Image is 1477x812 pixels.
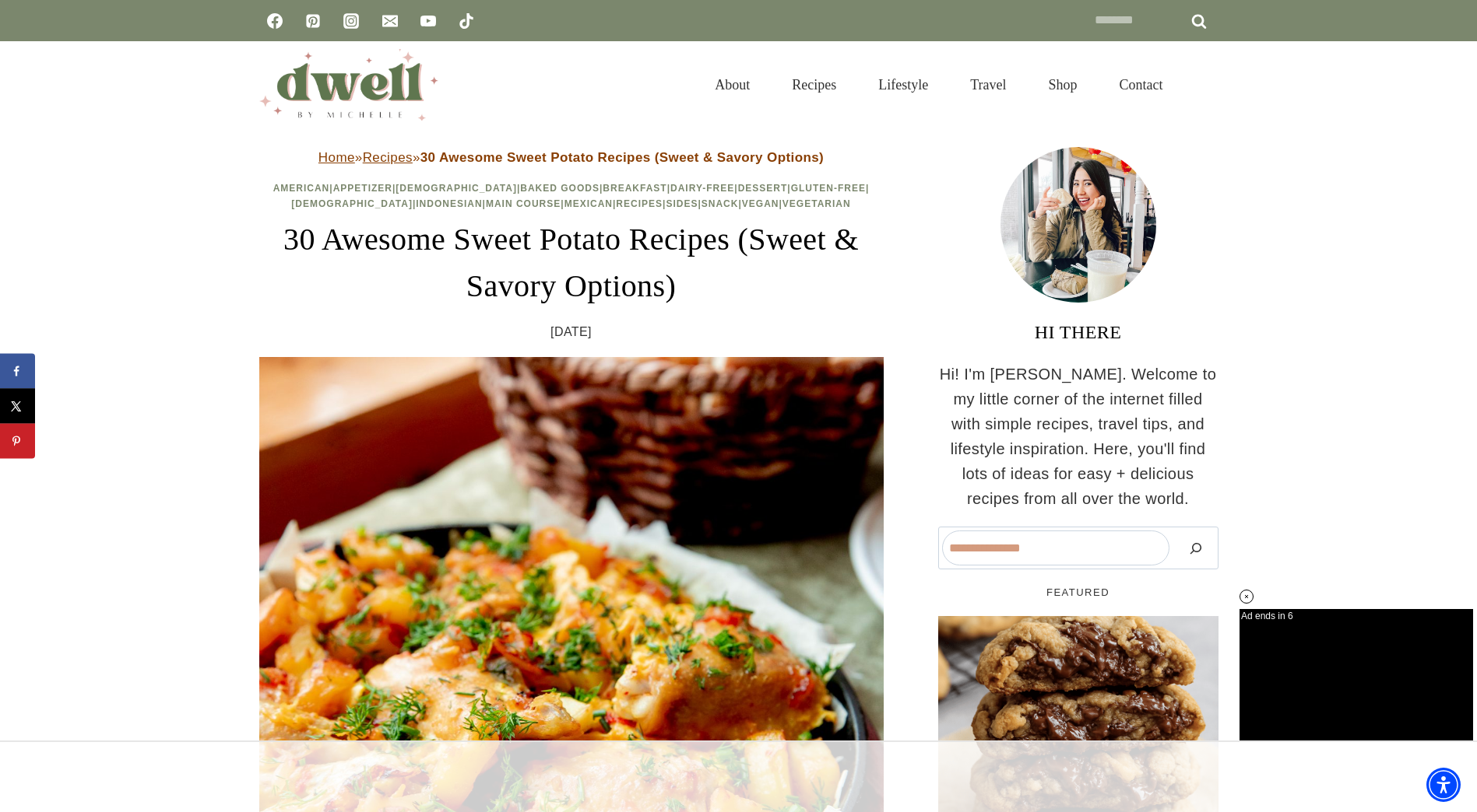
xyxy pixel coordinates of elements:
a: Recipes [363,150,413,165]
a: Baked Goods [520,183,600,194]
button: View Search Form [1192,72,1219,98]
a: Lifestyle [857,60,949,110]
a: Contact [1099,60,1184,110]
a: Instagram [336,5,367,37]
a: Gluten-Free [791,183,866,194]
a: Dessert [738,183,788,194]
span: » » [318,150,824,165]
button: Search [1177,530,1215,565]
img: DWELL by michelle [259,49,438,121]
a: Travel [949,60,1027,110]
a: Indonesian [416,198,482,209]
a: Facebook [259,5,290,37]
a: Email [375,5,406,37]
a: Vegetarian [782,198,851,209]
a: Home [318,150,355,165]
a: [DEMOGRAPHIC_DATA] [291,198,413,209]
a: Sides [666,198,698,209]
div: Accessibility Menu [1426,768,1461,802]
a: Recipes [616,198,663,209]
a: American [273,183,330,194]
a: TikTok [451,5,482,37]
a: Breakfast [603,183,666,194]
strong: 30 Awesome Sweet Potato Recipes (Sweet & Savory Options) [420,150,824,165]
a: [DEMOGRAPHIC_DATA] [396,183,517,194]
a: Mexican [564,198,613,209]
a: Recipes [771,60,857,110]
span: | | | | | | | | | | | | | | | | [273,183,870,208]
a: Shop [1027,60,1098,110]
a: Vegan [742,198,779,209]
p: Hi! I'm [PERSON_NAME]. Welcome to my little corner of the internet filled with simple recipes, tr... [938,362,1219,511]
h5: FEATURED [938,585,1219,600]
h3: HI THERE [938,318,1219,346]
a: Pinterest [297,5,329,37]
a: Snack [702,198,739,209]
a: Dairy-Free [670,183,734,194]
h1: 30 Awesome Sweet Potato Recipes (Sweet & Savory Options) [259,216,884,310]
iframe: Advertisement [1240,609,1473,740]
nav: Primary Navigation [694,60,1183,110]
a: Appetizer [333,183,392,194]
a: About [694,60,771,110]
a: YouTube [413,5,444,37]
a: Main Course [486,198,561,209]
time: [DATE] [550,322,592,342]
